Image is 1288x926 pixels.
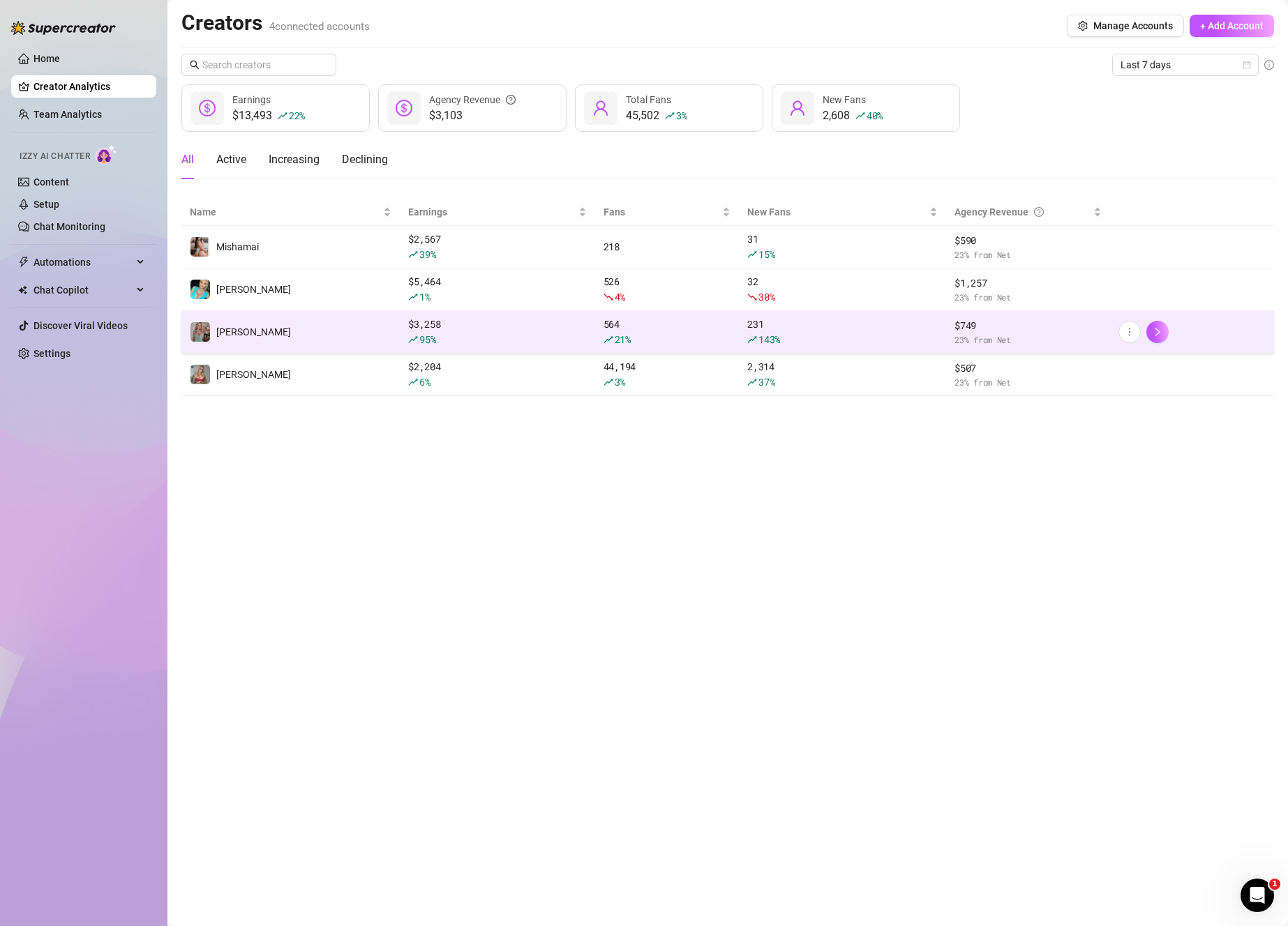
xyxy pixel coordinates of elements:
[592,100,609,116] span: user
[604,204,720,220] span: Fans
[33,53,60,64] a: Home
[33,199,59,210] a: Setup
[342,151,388,168] div: Declining
[1067,15,1184,37] button: Manage Accounts
[190,204,380,220] span: Name
[615,375,625,388] span: 3 %
[1146,321,1169,343] button: right
[199,100,216,116] span: dollar-circle
[33,176,69,188] a: Content
[33,348,70,359] a: Settings
[626,94,671,105] span: Total Fans
[604,317,731,347] div: 564
[867,109,883,122] span: 40 %
[18,285,27,295] img: Chat Copilot
[408,359,586,390] div: $ 2,204
[1200,20,1264,31] span: + Add Account
[758,333,780,346] span: 143 %
[954,318,1102,333] span: $ 749
[400,199,594,226] th: Earnings
[615,290,625,303] span: 4 %
[758,290,774,303] span: 30 %
[823,107,883,124] div: 2,608
[408,250,418,259] span: rise
[823,94,866,105] span: New Fans
[604,274,731,305] div: 526
[419,375,430,388] span: 6 %
[747,204,927,220] span: New Fans
[1190,15,1274,37] button: + Add Account
[747,292,757,302] span: fall
[954,291,1102,304] span: 23 % from Net
[1153,327,1162,337] span: right
[216,284,291,295] span: [PERSON_NAME]
[419,290,430,303] span: 1 %
[408,274,586,305] div: $ 5,464
[954,333,1102,347] span: 23 % from Net
[954,248,1102,261] span: 23 % from Net
[408,377,418,387] span: rise
[33,251,133,273] span: Automations
[626,107,687,124] div: 45,502
[181,10,370,36] h2: Creators
[269,20,370,33] span: 4 connected accounts
[954,360,1102,376] span: $ 507
[419,333,435,346] span: 95 %
[408,292,418,302] span: rise
[855,111,865,121] span: rise
[676,109,687,122] span: 3 %
[1121,54,1250,75] span: Last 7 days
[20,150,90,163] span: Izzy AI Chatter
[758,248,774,261] span: 15 %
[747,250,757,259] span: rise
[216,369,291,380] span: [PERSON_NAME]
[604,377,613,387] span: rise
[954,376,1102,389] span: 23 % from Net
[190,322,210,342] img: Laura
[954,275,1102,291] span: $ 1,257
[396,100,412,116] span: dollar-circle
[1125,327,1135,337] span: more
[739,199,946,226] th: New Fans
[747,231,938,262] div: 31
[33,279,133,301] span: Chat Copilot
[419,248,435,261] span: 39 %
[604,239,731,255] div: 218
[216,326,291,337] span: [PERSON_NAME]
[747,335,757,344] span: rise
[33,75,145,98] a: Creator Analytics
[747,377,757,387] span: rise
[33,221,105,232] a: Chat Monitoring
[232,107,305,124] div: $13,493
[232,94,271,105] span: Earnings
[954,204,1091,220] div: Agency Revenue
[190,237,210,257] img: Mishamai
[408,204,575,220] span: Earnings
[33,109,102,120] a: Team Analytics
[190,365,210,384] img: Laura
[289,109,305,122] span: 22 %
[33,320,128,331] a: Discover Viral Videos
[747,317,938,347] div: 231
[615,333,631,346] span: 21 %
[954,233,1102,248] span: $ 590
[429,107,516,124] span: $3,103
[747,359,938,390] div: 2,314
[181,199,400,226] th: Name
[216,151,246,168] div: Active
[789,100,806,116] span: user
[18,257,29,268] span: thunderbolt
[604,292,613,302] span: fall
[190,280,210,299] img: Emily
[278,111,287,121] span: rise
[202,57,317,73] input: Search creators
[1269,879,1280,890] span: 1
[408,317,586,347] div: $ 3,258
[1241,879,1274,912] iframe: Intercom live chat
[758,375,774,388] span: 37 %
[595,199,740,226] th: Fans
[429,92,516,107] div: Agency Revenue
[1264,60,1274,70] span: info-circle
[190,60,200,70] span: search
